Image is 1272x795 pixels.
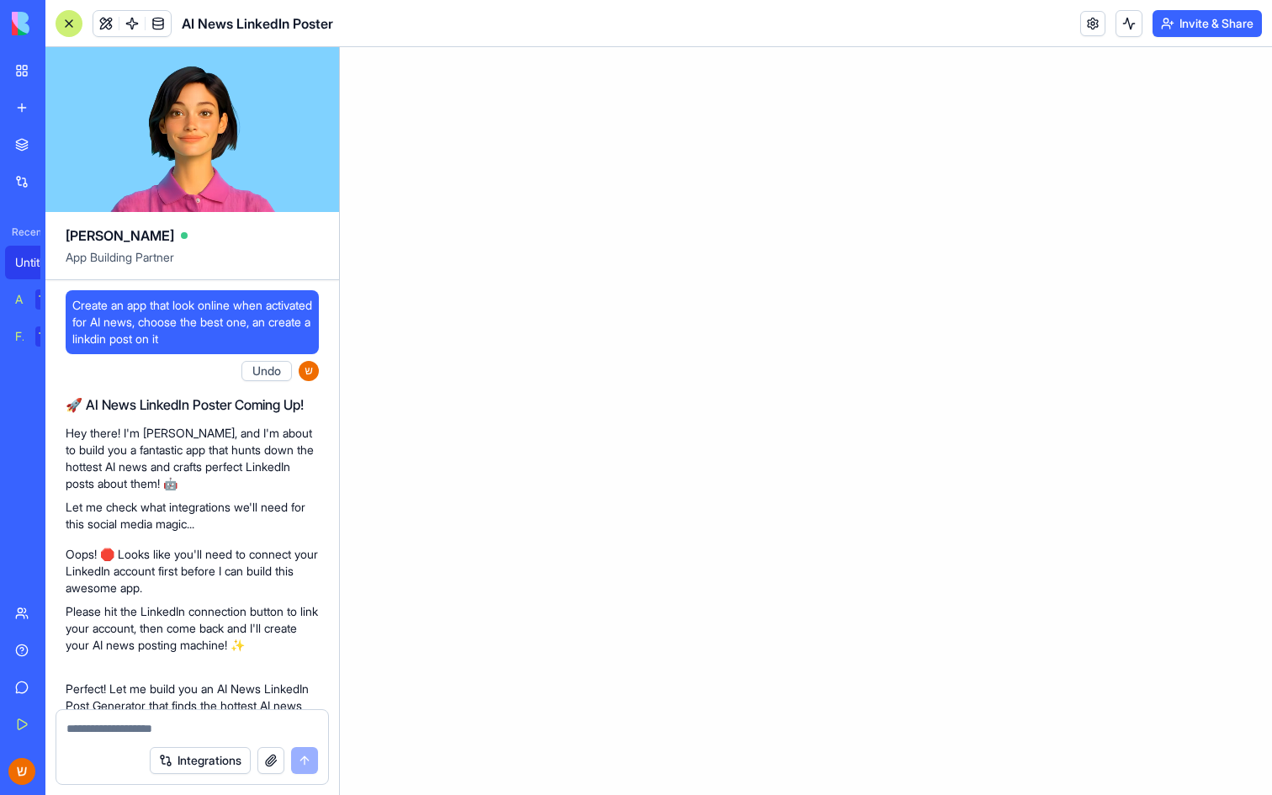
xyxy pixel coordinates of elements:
img: ACg8ocLM3aNaol2nJdiEXNiZw2IYlfY7fRqaso0Rjd89MZFImDeXkw=s96-c [8,758,35,785]
p: Let me check what integrations we'll need for this social media magic... [66,499,319,533]
div: AI Logo Generator [15,291,24,308]
a: AI Logo GeneratorTRY [5,283,72,316]
button: Invite & Share [1153,10,1262,37]
p: Oops! 🛑 Looks like you'll need to connect your LinkedIn account first before I can build this awe... [66,546,319,596]
a: Feedback FormTRY [5,320,72,353]
span: Create an app that look online when activated for AI news, choose the best one, an create a linkd... [72,297,312,347]
div: Feedback Form [15,328,24,345]
button: Undo [241,361,292,381]
img: ACg8ocLM3aNaol2nJdiEXNiZw2IYlfY7fRqaso0Rjd89MZFImDeXkw=s96-c [299,361,319,381]
span: [PERSON_NAME] [66,225,174,246]
p: Perfect! Let me build you an AI News LinkedIn Post Generator that finds the hottest AI news and c... [66,681,319,731]
div: TRY [35,326,62,347]
button: Integrations [150,747,251,774]
span: Recent [5,225,40,239]
span: AI News LinkedIn Poster [182,13,333,34]
h2: 🚀 AI News LinkedIn Poster Coming Up! [66,395,319,415]
div: Untitled App [15,254,62,271]
a: Untitled App [5,246,72,279]
div: TRY [35,289,62,310]
p: Hey there! I'm [PERSON_NAME], and I'm about to build you a fantastic app that hunts down the hott... [66,425,319,492]
p: Please hit the LinkedIn connection button to link your account, then come back and I'll create yo... [66,603,319,654]
img: logo [12,12,116,35]
span: App Building Partner [66,249,319,279]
